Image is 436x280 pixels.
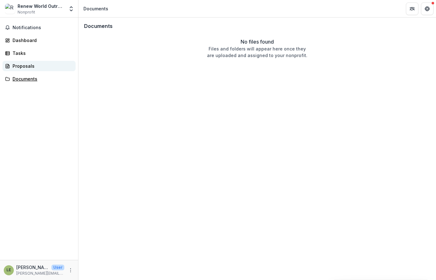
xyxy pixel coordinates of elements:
a: Proposals [3,61,76,71]
p: [PERSON_NAME][EMAIL_ADDRESS][DOMAIN_NAME] [16,271,64,276]
div: Larisa Edmund [7,268,11,272]
div: Documents [83,5,108,12]
div: Documents [13,76,71,82]
span: Nonprofit [18,9,35,15]
p: No files found [241,38,274,45]
p: User [51,265,64,270]
button: Open entity switcher [67,3,76,15]
div: Dashboard [13,37,71,44]
a: Tasks [3,48,76,58]
button: Notifications [3,23,76,33]
a: Dashboard [3,35,76,45]
button: Get Help [421,3,433,15]
div: Tasks [13,50,71,56]
nav: breadcrumb [81,4,111,13]
h3: Documents [84,23,113,29]
button: Partners [406,3,418,15]
button: More [67,267,74,274]
p: [PERSON_NAME] [16,264,49,271]
p: Files and folders will appear here once they are uploaded and assigned to your nonprofit. [207,45,307,59]
div: Renew World Outreach [18,3,64,9]
span: Notifications [13,25,73,30]
img: Renew World Outreach [5,4,15,14]
a: Documents [3,74,76,84]
div: Proposals [13,63,71,69]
